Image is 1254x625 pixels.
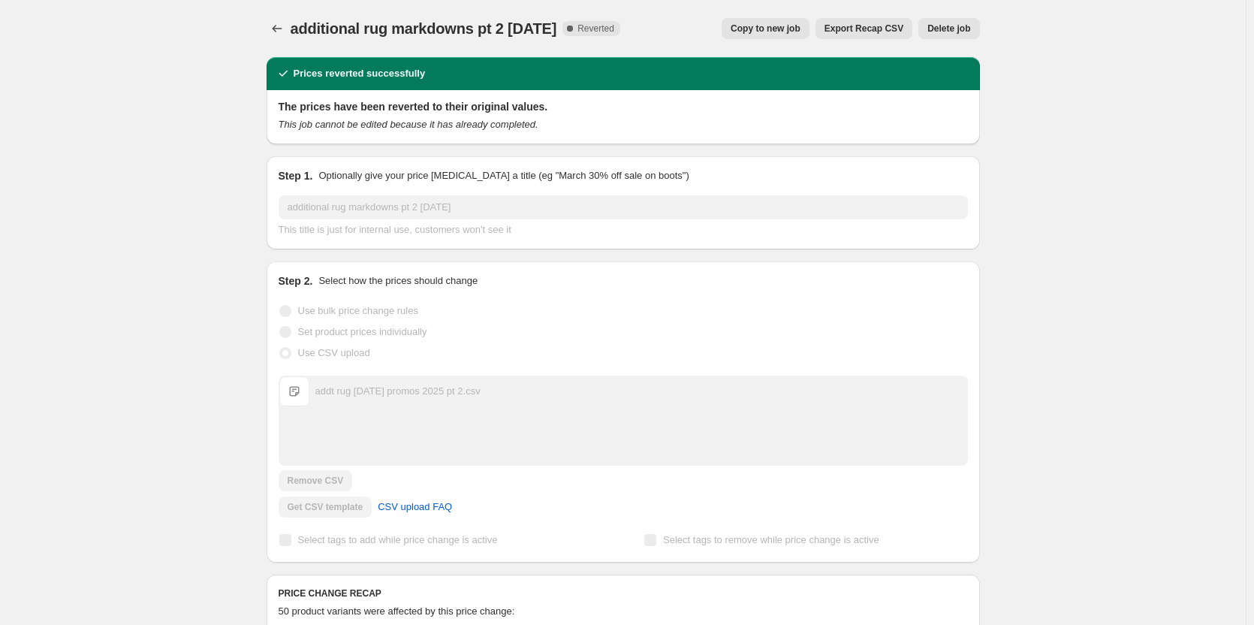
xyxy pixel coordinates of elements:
[298,326,427,337] span: Set product prices individually
[294,66,426,81] h2: Prices reverted successfully
[298,534,498,545] span: Select tags to add while price change is active
[815,18,912,39] button: Export Recap CSV
[267,18,288,39] button: Price change jobs
[318,273,478,288] p: Select how the prices should change
[918,18,979,39] button: Delete job
[824,23,903,35] span: Export Recap CSV
[663,534,879,545] span: Select tags to remove while price change is active
[298,347,370,358] span: Use CSV upload
[279,605,515,617] span: 50 product variants were affected by this price change:
[279,168,313,183] h2: Step 1.
[731,23,800,35] span: Copy to new job
[927,23,970,35] span: Delete job
[318,168,689,183] p: Optionally give your price [MEDICAL_DATA] a title (eg "March 30% off sale on boots")
[279,99,968,114] h2: The prices have been reverted to their original values.
[279,273,313,288] h2: Step 2.
[279,224,511,235] span: This title is just for internal use, customers won't see it
[315,384,481,399] div: addt rug [DATE] promos 2025 pt 2.csv
[298,305,418,316] span: Use bulk price change rules
[369,495,461,519] a: CSV upload FAQ
[279,587,968,599] h6: PRICE CHANGE RECAP
[291,20,557,37] span: additional rug markdowns pt 2 [DATE]
[279,195,968,219] input: 30% off holiday sale
[378,500,452,515] span: CSV upload FAQ
[722,18,809,39] button: Copy to new job
[577,23,614,35] span: Reverted
[279,119,538,130] i: This job cannot be edited because it has already completed.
